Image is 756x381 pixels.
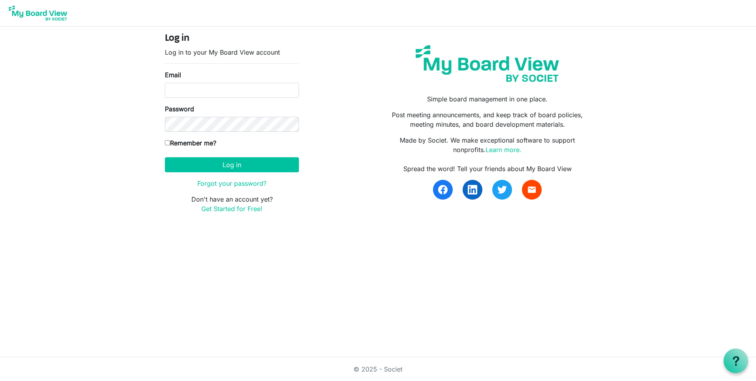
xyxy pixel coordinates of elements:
label: Remember me? [165,138,216,148]
img: my-board-view-societ.svg [410,39,565,88]
label: Email [165,70,181,80]
p: Post meeting announcements, and keep track of board policies, meeting minutes, and board developm... [384,110,591,129]
img: linkedin.svg [468,185,477,194]
button: Log in [165,157,299,172]
a: Forgot your password? [197,179,266,187]
p: Made by Societ. We make exceptional software to support nonprofits. [384,135,591,154]
a: email [522,180,542,200]
img: My Board View Logo [6,3,70,23]
span: email [527,185,537,194]
h4: Log in [165,33,299,44]
img: twitter.svg [497,185,507,194]
input: Remember me? [165,140,170,145]
a: Get Started for Free! [201,205,263,213]
label: Password [165,104,194,114]
p: Simple board management in one place. [384,94,591,104]
p: Log in to your My Board View account [165,48,299,57]
a: Learn more. [486,146,522,154]
a: © 2025 - Societ [353,365,403,373]
img: facebook.svg [438,185,448,194]
div: Spread the word! Tell your friends about My Board View [384,164,591,173]
p: Don't have an account yet? [165,194,299,213]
